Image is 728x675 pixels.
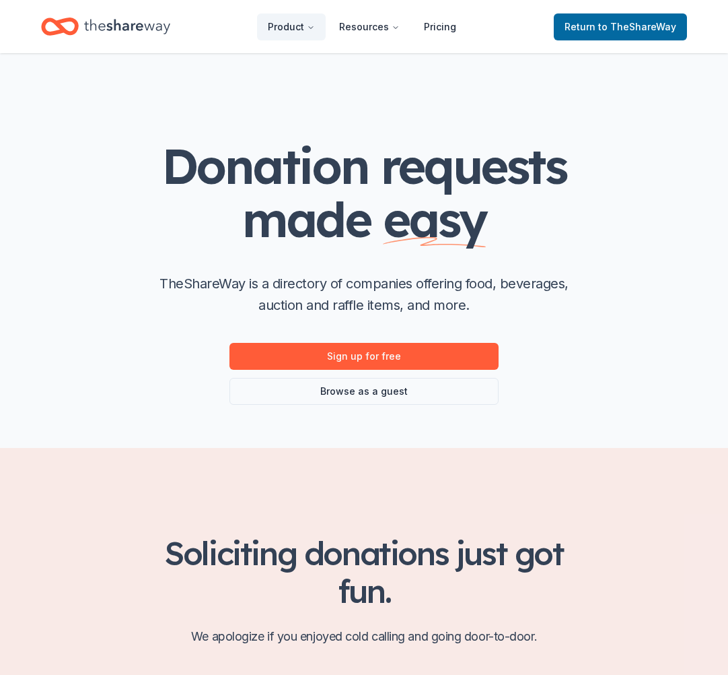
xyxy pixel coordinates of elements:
[229,378,499,405] a: Browse as a guest
[598,21,676,32] span: to TheShareWay
[257,13,326,40] button: Product
[149,273,579,316] p: TheShareWay is a directory of companies offering food, beverages, auction and raffle items, and m...
[149,534,579,610] h2: Soliciting donations just got fun.
[149,626,579,647] p: We apologize if you enjoyed cold calling and going door-to-door.
[257,11,467,42] nav: Main
[565,19,676,35] span: Return
[554,13,687,40] a: Returnto TheShareWay
[383,189,486,249] span: easy
[328,13,410,40] button: Resources
[229,343,499,370] a: Sign up for free
[41,11,170,42] a: Home
[413,13,467,40] a: Pricing
[95,139,633,246] h1: Donation requests made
